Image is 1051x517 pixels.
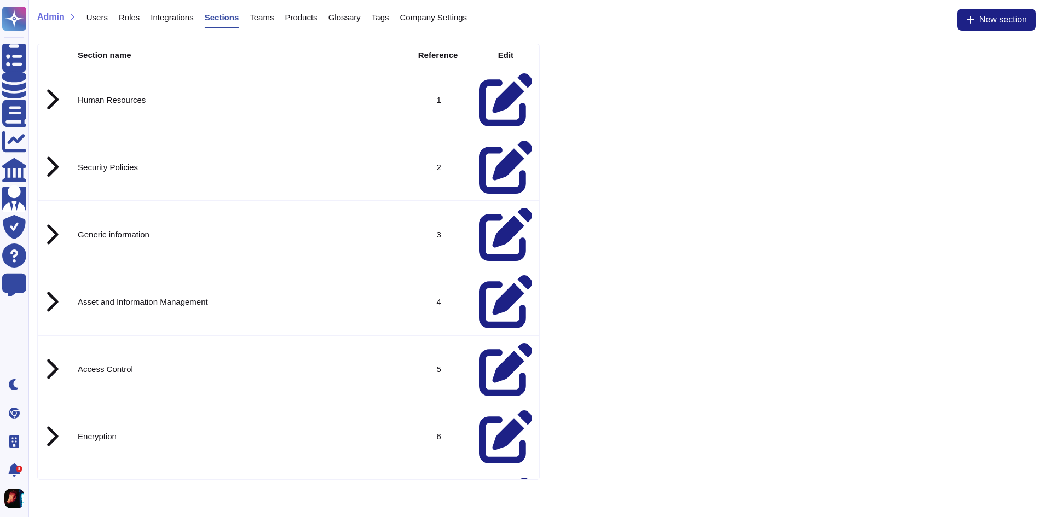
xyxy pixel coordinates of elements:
[979,15,1027,24] span: New section
[412,268,466,335] td: 4
[71,201,406,268] td: Generic information
[412,403,466,470] td: 6
[119,13,140,21] span: Roles
[472,44,539,66] th: Edit
[71,66,406,133] td: Human Resources
[285,13,317,21] span: Products
[372,13,389,21] span: Tags
[71,44,406,66] th: Section name
[250,13,274,21] span: Teams
[71,336,406,403] td: Access Control
[328,13,361,21] span: Glossary
[412,201,466,268] td: 3
[2,486,32,510] button: user
[400,13,467,21] span: Company Settings
[412,336,466,403] td: 5
[412,66,466,133] td: 1
[418,51,458,59] div: Reference
[16,466,22,472] div: 8
[151,13,193,21] span: Integrations
[412,133,466,200] td: 2
[37,13,65,21] span: Admin
[4,489,24,508] img: user
[71,403,406,470] td: Encryption
[71,268,406,335] td: Asset and Information Management
[957,9,1036,31] button: New section
[205,13,239,21] span: Sections
[86,13,108,21] span: Users
[71,133,406,200] td: Security Policies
